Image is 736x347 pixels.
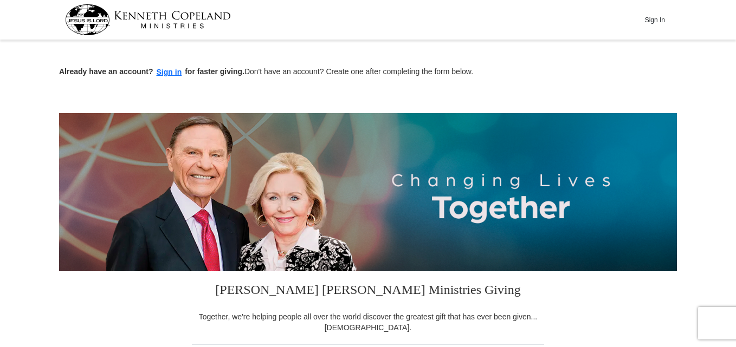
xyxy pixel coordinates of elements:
div: Together, we're helping people all over the world discover the greatest gift that has ever been g... [192,311,544,333]
button: Sign in [153,66,185,78]
img: kcm-header-logo.svg [65,4,231,35]
strong: Already have an account? for faster giving. [59,67,244,76]
h3: [PERSON_NAME] [PERSON_NAME] Ministries Giving [192,271,544,311]
button: Sign In [638,11,671,28]
p: Don't have an account? Create one after completing the form below. [59,66,677,78]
